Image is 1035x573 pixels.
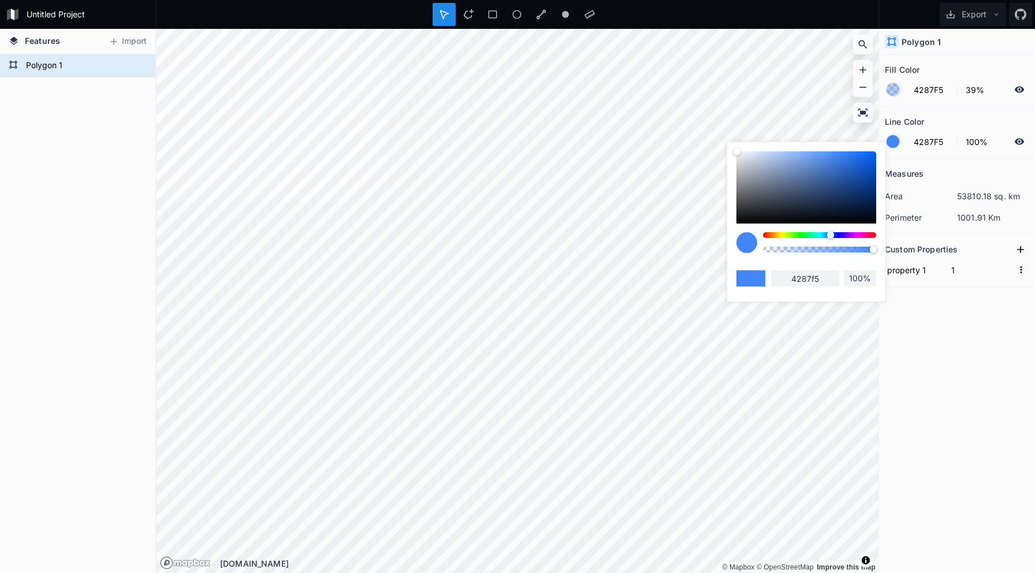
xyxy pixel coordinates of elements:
[25,35,60,47] span: Features
[160,556,173,570] a: Mapbox logo
[885,190,957,202] dt: area
[902,36,941,48] h4: Polygon 1
[885,165,924,183] h2: Measures
[885,261,943,278] input: Name
[722,563,754,571] a: Mapbox
[885,240,958,258] h2: Custom Properties
[160,556,211,570] a: Mapbox logo
[859,553,873,567] button: Toggle attribution
[885,211,957,224] dt: perimeter
[940,3,1006,26] button: Export
[817,563,876,571] a: Map feedback
[885,113,924,131] h2: Line Color
[949,261,1013,278] input: Empty
[885,61,919,79] h2: Fill Color
[220,557,878,570] div: [DOMAIN_NAME]
[757,563,814,571] a: OpenStreetMap
[957,190,1029,202] dd: 53810.18 sq. km
[957,211,1029,224] dd: 1001.91 Km
[103,32,152,51] button: Import
[862,554,869,567] span: Toggle attribution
